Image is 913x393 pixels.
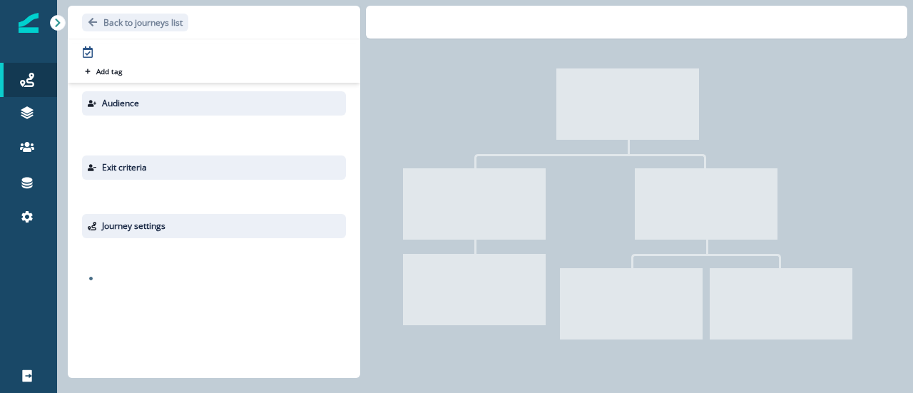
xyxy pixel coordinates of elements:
p: Back to journeys list [103,16,183,29]
img: Inflection [19,13,39,33]
p: Exit criteria [102,161,147,174]
p: Add tag [96,67,122,76]
p: Journey settings [102,220,165,233]
button: Add tag [82,66,125,77]
p: Audience [102,97,139,110]
button: Go back [82,14,188,31]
